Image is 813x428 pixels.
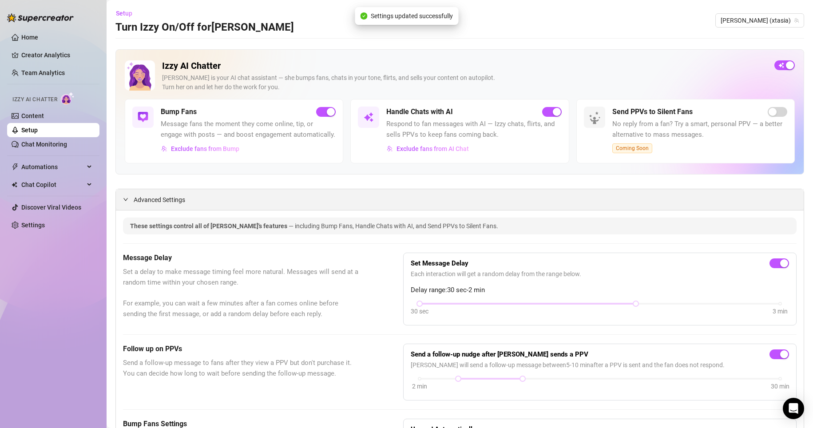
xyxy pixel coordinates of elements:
[411,285,789,296] span: Delay range: 30 sec - 2 min
[162,60,767,71] h2: Izzy AI Chatter
[171,145,239,152] span: Exclude fans from Bump
[123,194,134,204] div: expanded
[386,107,453,117] h5: Handle Chats with AI
[123,253,359,263] h5: Message Delay
[612,143,652,153] span: Coming Soon
[123,358,359,379] span: Send a follow-up message to fans after they view a PPV but don't purchase it. You can decide how ...
[612,107,693,117] h5: Send PPVs to Silent Fans
[161,107,197,117] h5: Bump Fans
[130,222,289,230] span: These settings control all of [PERSON_NAME]'s features
[386,119,561,140] span: Respond to fan messages with AI — Izzy chats, flirts, and sells PPVs to keep fans coming back.
[21,160,84,174] span: Automations
[289,222,498,230] span: — including Bump Fans, Handle Chats with AI, and Send PPVs to Silent Fans.
[363,112,374,123] img: svg%3e
[115,6,139,20] button: Setup
[12,95,57,104] span: Izzy AI Chatter
[7,13,74,22] img: logo-BBDzfeDw.svg
[21,222,45,229] a: Settings
[12,163,19,170] span: thunderbolt
[412,381,427,391] div: 2 min
[612,119,787,140] span: No reply from a fan? Try a smart, personal PPV — a better alternative to mass messages.
[138,112,148,123] img: svg%3e
[360,12,367,20] span: check-circle
[125,60,155,91] img: Izzy AI Chatter
[386,142,469,156] button: Exclude fans from AI Chat
[116,10,132,17] span: Setup
[371,11,453,21] span: Settings updated successfully
[162,73,767,92] div: [PERSON_NAME] is your AI chat assistant — she bumps fans, chats in your tone, flirts, and sells y...
[61,92,75,105] img: AI Chatter
[721,14,799,27] span: Anastasia (xtasia)
[771,381,789,391] div: 30 min
[21,69,65,76] a: Team Analytics
[411,259,468,267] strong: Set Message Delay
[21,127,38,134] a: Setup
[411,269,789,279] span: Each interaction will get a random delay from the range below.
[589,111,603,126] img: silent-fans-ppv-o-N6Mmdf.svg
[21,48,92,62] a: Creator Analytics
[411,360,789,370] span: [PERSON_NAME] will send a follow-up message between 5 - 10 min after a PPV is sent and the fan do...
[773,306,788,316] div: 3 min
[783,398,804,419] div: Open Intercom Messenger
[794,18,799,23] span: team
[123,197,128,202] span: expanded
[411,350,588,358] strong: Send a follow-up nudge after [PERSON_NAME] sends a PPV
[12,182,17,188] img: Chat Copilot
[387,146,393,152] img: svg%3e
[115,20,294,35] h3: Turn Izzy On/Off for [PERSON_NAME]
[161,119,336,140] span: Message fans the moment they come online, tip, or engage with posts — and boost engagement automa...
[21,141,67,148] a: Chat Monitoring
[411,306,428,316] div: 30 sec
[21,204,81,211] a: Discover Viral Videos
[21,34,38,41] a: Home
[21,112,44,119] a: Content
[161,146,167,152] img: svg%3e
[134,195,185,205] span: Advanced Settings
[21,178,84,192] span: Chat Copilot
[161,142,240,156] button: Exclude fans from Bump
[397,145,469,152] span: Exclude fans from AI Chat
[123,344,359,354] h5: Follow up on PPVs
[123,267,359,319] span: Set a delay to make message timing feel more natural. Messages will send at a random time within ...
